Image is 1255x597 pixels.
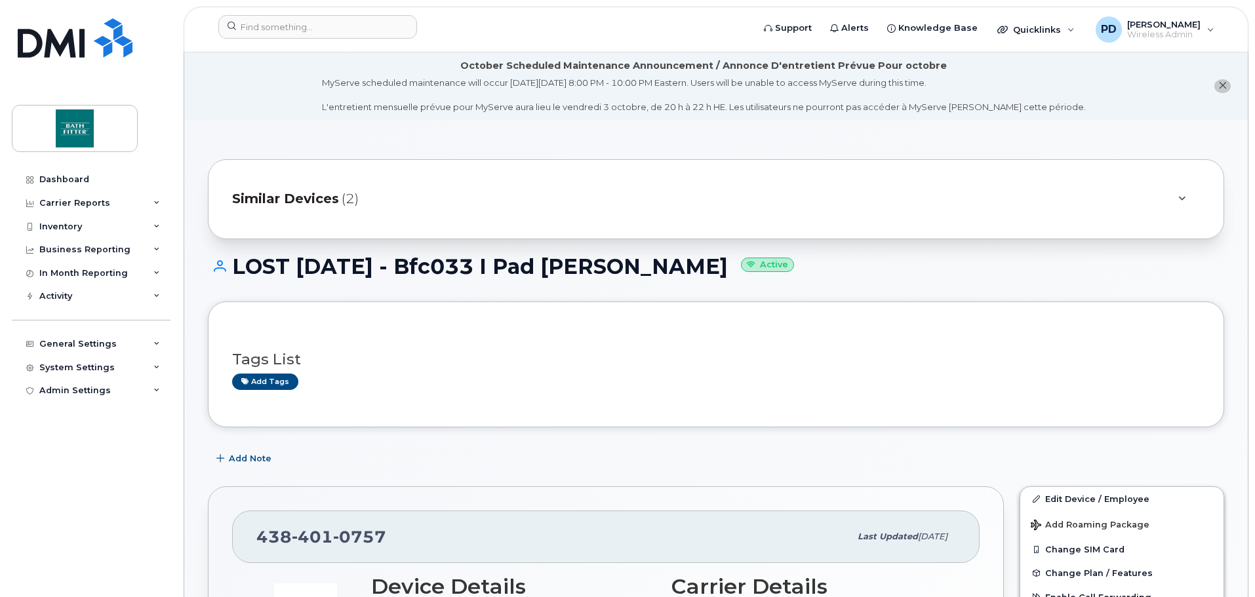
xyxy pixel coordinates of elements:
button: Add Note [208,447,283,471]
button: Change Plan / Features [1020,561,1224,585]
a: Add tags [232,374,298,390]
span: Add Note [229,452,271,465]
button: Change SIM Card [1020,537,1224,561]
button: Add Roaming Package [1020,510,1224,537]
span: Change Plan / Features [1045,568,1153,578]
span: 0757 [333,527,386,547]
div: October Scheduled Maintenance Announcement / Annonce D'entretient Prévue Pour octobre [460,59,947,73]
span: 401 [292,527,333,547]
div: MyServe scheduled maintenance will occur [DATE][DATE] 8:00 PM - 10:00 PM Eastern. Users will be u... [322,77,1086,113]
h3: Tags List [232,351,1200,368]
span: 438 [256,527,386,547]
span: Add Roaming Package [1031,520,1149,532]
span: [DATE] [918,531,947,541]
span: Last updated [858,531,918,541]
button: close notification [1214,79,1231,93]
span: Similar Devices [232,189,339,208]
h1: LOST [DATE] - Bfc033 I Pad [PERSON_NAME] [208,255,1224,278]
a: Edit Device / Employee [1020,487,1224,510]
small: Active [741,258,794,273]
span: (2) [342,189,359,208]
